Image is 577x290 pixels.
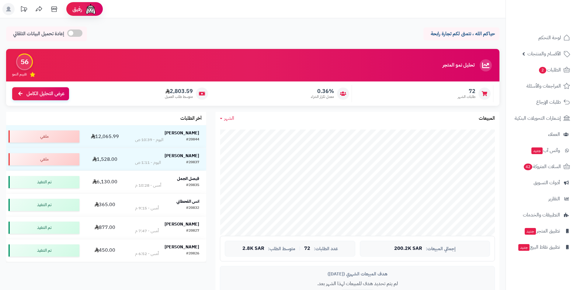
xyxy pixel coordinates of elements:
img: logo-2.png [536,17,571,30]
span: الطلبات [538,66,561,74]
div: أمس - 10:28 م [135,182,161,188]
td: 877.00 [82,216,128,239]
strong: [PERSON_NAME] [165,221,199,227]
span: أدوات التسويق [534,178,560,187]
div: #20837 [186,160,199,166]
span: 42 [524,164,532,170]
strong: [PERSON_NAME] [165,153,199,159]
a: التطبيقات والخدمات [509,208,573,222]
a: تحديثات المنصة [16,3,31,17]
span: طلبات الشهر [458,94,475,99]
a: إشعارات التحويلات البنكية [509,111,573,126]
span: طلبات الإرجاع [536,98,561,106]
span: 0.36% [311,88,334,95]
div: تم التنفيذ [9,176,79,188]
span: السلات المتروكة [523,162,561,171]
span: تقييم النمو [12,72,27,77]
div: #20826 [186,251,199,257]
span: تطبيق نقاط البيع [518,243,560,251]
td: 450.00 [82,239,128,262]
span: الأقسام والمنتجات [527,50,561,58]
span: العملاء [548,130,560,139]
div: تم التنفيذ [9,222,79,234]
span: 72 [304,246,310,251]
div: أمس - 9:15 م [135,205,159,211]
span: 72 [458,88,475,95]
span: تطبيق المتجر [524,227,560,235]
span: إعادة تحميل البيانات التلقائي [13,30,64,37]
div: أمس - 7:47 م [135,228,159,234]
a: الطلبات2 [509,63,573,77]
span: رفيق [72,5,82,13]
h3: المبيعات [479,116,495,121]
a: أدوات التسويق [509,175,573,190]
span: جديد [518,244,530,251]
span: الشهر [224,115,234,122]
a: الشهر [220,115,234,122]
div: أمس - 6:52 م [135,251,159,257]
a: العملاء [509,127,573,142]
div: تم التنفيذ [9,244,79,257]
div: ملغي [9,130,79,143]
span: جديد [531,147,543,154]
span: معدل تكرار الشراء [311,94,334,99]
a: السلات المتروكة42 [509,159,573,174]
h3: تحليل نمو المتجر [443,63,474,68]
strong: فيصل الجمل [177,175,199,182]
a: لوحة التحكم [509,30,573,45]
a: المراجعات والأسئلة [509,79,573,93]
span: لوحة التحكم [538,33,561,42]
td: 1,528.00 [82,148,128,171]
div: تم التنفيذ [9,199,79,211]
span: متوسط طلب العميل [165,94,193,99]
div: #20835 [186,182,199,188]
span: إجمالي المبيعات: [426,246,456,251]
div: اليوم - 10:39 ص [135,137,163,143]
td: 6,130.00 [82,171,128,193]
p: لم يتم تحديد هدف للمبيعات لهذا الشهر بعد. [225,280,490,287]
div: اليوم - 1:11 ص [135,160,161,166]
span: جديد [525,228,536,235]
h3: آخر الطلبات [180,116,202,121]
td: 12,065.99 [82,125,128,148]
a: طلبات الإرجاع [509,95,573,109]
a: عرض التحليل الكامل [12,87,69,100]
img: ai-face.png [85,3,97,15]
strong: انس القحطاني [176,198,199,205]
span: إشعارات التحويلات البنكية [515,114,561,123]
span: 2.8K SAR [242,246,264,251]
div: ملغي [9,153,79,165]
div: #20844 [186,137,199,143]
div: هدف المبيعات الشهري ([DATE]) [225,271,490,277]
span: التقارير [548,195,560,203]
span: المراجعات والأسئلة [527,82,561,90]
a: تطبيق المتجرجديد [509,224,573,238]
span: 2,803.59 [165,88,193,95]
div: #20827 [186,228,199,234]
span: التطبيقات والخدمات [523,211,560,219]
strong: [PERSON_NAME] [165,130,199,136]
span: | [299,246,301,251]
a: التقارير [509,192,573,206]
a: تطبيق نقاط البيعجديد [509,240,573,254]
p: حياكم الله ، نتمنى لكم تجارة رابحة [428,30,495,37]
span: وآتس آب [531,146,560,155]
span: عدد الطلبات: [314,246,338,251]
strong: [PERSON_NAME] [165,244,199,250]
td: 365.00 [82,194,128,216]
a: وآتس آبجديد [509,143,573,158]
span: 2 [539,67,546,74]
span: 200.2K SAR [394,246,422,251]
div: #20832 [186,205,199,211]
span: متوسط الطلب: [268,246,295,251]
span: عرض التحليل الكامل [26,90,64,97]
